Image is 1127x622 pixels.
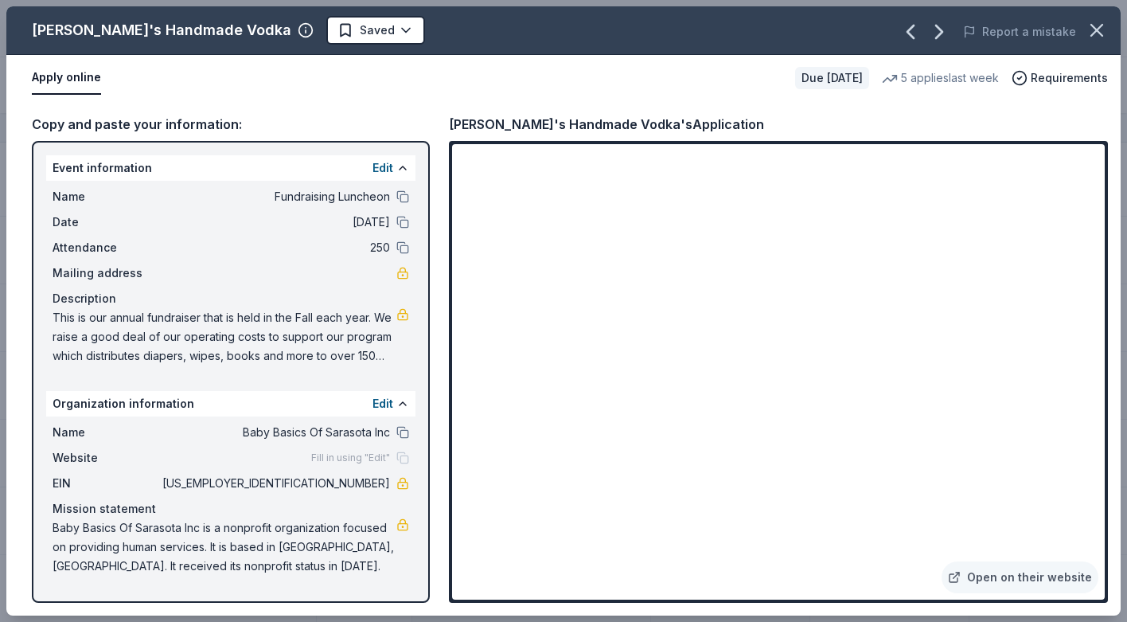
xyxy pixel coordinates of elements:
[159,423,390,442] span: Baby Basics Of Sarasota Inc
[372,158,393,178] button: Edit
[942,561,1098,593] a: Open on their website
[53,289,409,308] div: Description
[53,187,159,206] span: Name
[882,68,999,88] div: 5 applies last week
[159,213,390,232] span: [DATE]
[53,264,159,283] span: Mailing address
[53,423,159,442] span: Name
[360,21,395,40] span: Saved
[46,155,415,181] div: Event information
[53,474,159,493] span: EIN
[1031,68,1108,88] span: Requirements
[1012,68,1108,88] button: Requirements
[32,18,291,43] div: [PERSON_NAME]'s Handmade Vodka
[53,518,396,576] span: Baby Basics Of Sarasota Inc is a nonprofit organization focused on providing human services. It i...
[53,308,396,366] span: This is our annual fundraiser that is held in the Fall each year. We raise a good deal of our ope...
[53,499,409,518] div: Mission statement
[372,394,393,413] button: Edit
[326,16,425,45] button: Saved
[159,238,390,257] span: 250
[159,187,390,206] span: Fundraising Luncheon
[53,448,159,467] span: Website
[159,474,390,493] span: [US_EMPLOYER_IDENTIFICATION_NUMBER]
[32,114,430,135] div: Copy and paste your information:
[32,61,101,95] button: Apply online
[963,22,1076,41] button: Report a mistake
[53,238,159,257] span: Attendance
[311,452,390,464] span: Fill in using "Edit"
[53,213,159,232] span: Date
[795,67,869,89] div: Due [DATE]
[449,114,764,135] div: [PERSON_NAME]'s Handmade Vodka's Application
[46,391,415,417] div: Organization information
